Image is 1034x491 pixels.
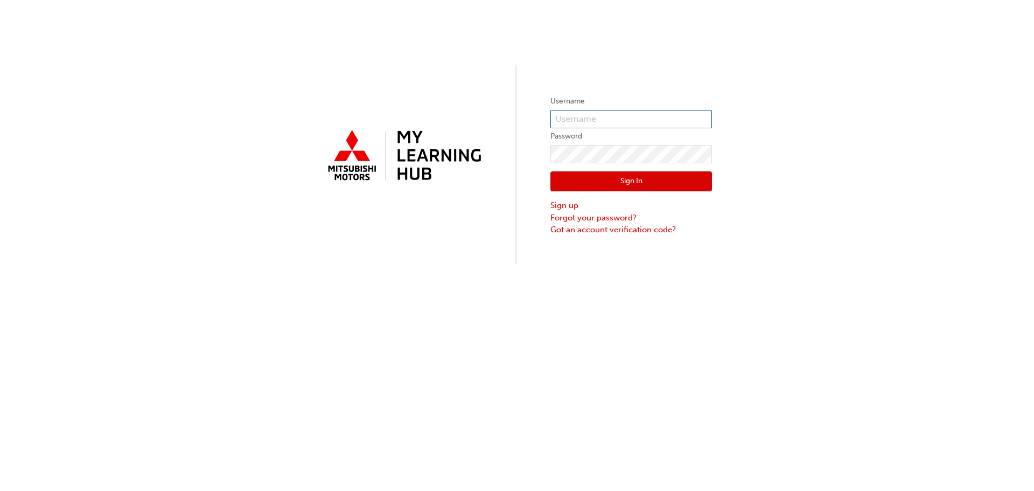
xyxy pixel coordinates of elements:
button: Sign In [550,171,712,192]
label: Username [550,95,712,108]
a: Got an account verification code? [550,224,712,236]
a: Forgot your password? [550,212,712,224]
input: Username [550,110,712,128]
a: Sign up [550,199,712,212]
label: Password [550,130,712,143]
img: mmal [322,126,484,187]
